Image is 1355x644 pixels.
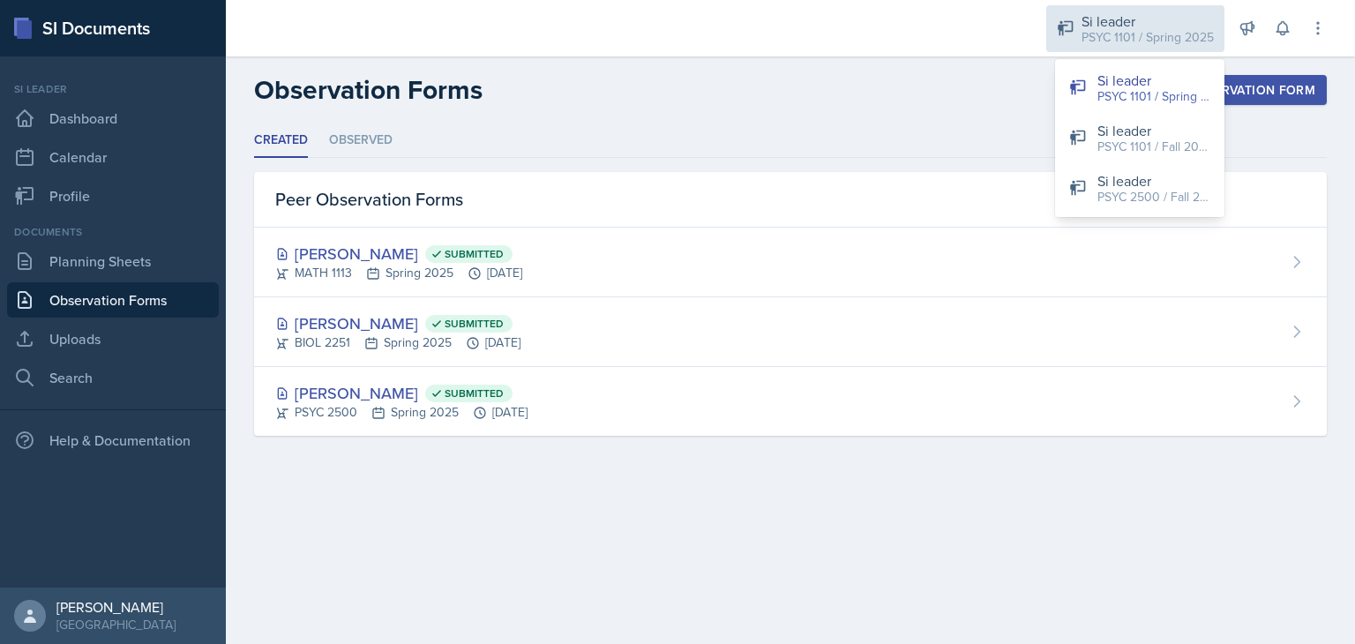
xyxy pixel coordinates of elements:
div: PSYC 1101 / Fall 2024 [1097,138,1210,156]
div: Documents [7,224,219,240]
div: [PERSON_NAME] [275,242,522,266]
div: Si leader [1082,11,1214,32]
li: Observed [329,124,393,158]
div: [GEOGRAPHIC_DATA] [56,616,176,633]
div: Si leader [1097,170,1210,191]
div: [PERSON_NAME] [275,311,520,335]
a: Planning Sheets [7,243,219,279]
span: Submitted [445,247,504,261]
div: Help & Documentation [7,423,219,458]
span: Submitted [445,317,504,331]
div: Si leader [1097,70,1210,91]
div: Si leader [7,81,219,97]
a: Search [7,360,219,395]
li: Created [254,124,308,158]
a: Observation Forms [7,282,219,318]
div: PSYC 1101 / Spring 2025 [1082,28,1214,47]
div: PSYC 2500 Spring 2025 [DATE] [275,403,528,422]
div: BIOL 2251 Spring 2025 [DATE] [275,333,520,352]
div: [PERSON_NAME] [56,598,176,616]
a: Uploads [7,321,219,356]
button: Si leader PSYC 1101 / Spring 2025 [1055,63,1224,113]
a: [PERSON_NAME] Submitted BIOL 2251Spring 2025[DATE] [254,297,1327,367]
div: PSYC 1101 / Spring 2025 [1097,87,1210,106]
div: MATH 1113 Spring 2025 [DATE] [275,264,522,282]
a: [PERSON_NAME] Submitted MATH 1113Spring 2025[DATE] [254,228,1327,297]
a: Dashboard [7,101,219,136]
div: Si leader [1097,120,1210,141]
a: Profile [7,178,219,213]
button: Si leader PSYC 1101 / Fall 2024 [1055,113,1224,163]
button: Si leader PSYC 2500 / Fall 2025 [1055,163,1224,213]
h2: Observation Forms [254,74,483,106]
a: Calendar [7,139,219,175]
div: [PERSON_NAME] [275,381,528,405]
div: PSYC 2500 / Fall 2025 [1097,188,1210,206]
span: Submitted [445,386,504,401]
div: Peer Observation Forms [254,172,1327,228]
a: [PERSON_NAME] Submitted PSYC 2500Spring 2025[DATE] [254,367,1327,436]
